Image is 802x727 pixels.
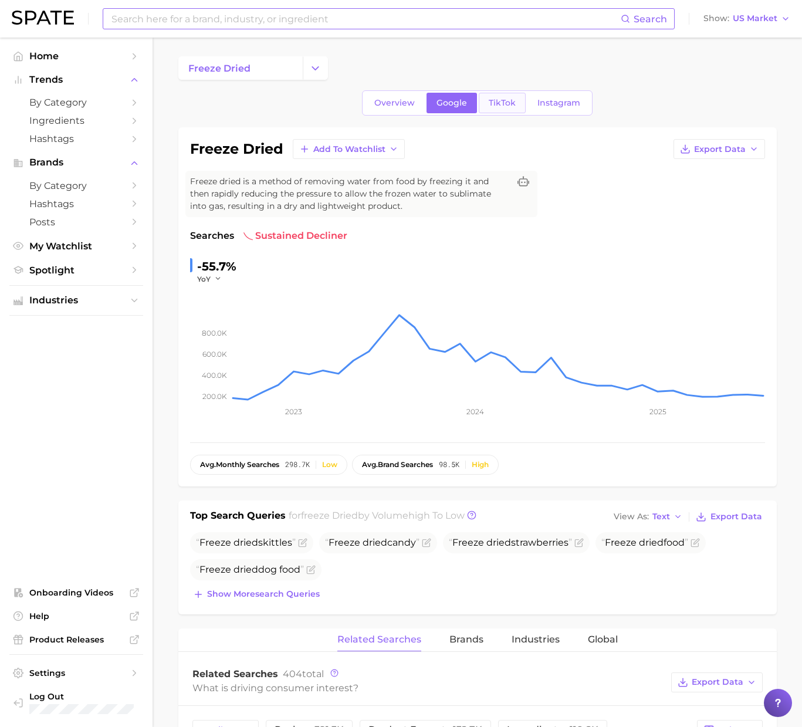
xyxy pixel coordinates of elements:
[196,537,296,548] span: skittles
[190,509,286,525] h1: Top Search Queries
[188,63,251,74] span: freeze dried
[472,461,489,469] div: High
[29,611,123,621] span: Help
[574,538,584,547] button: Flag as miscategorized or irrelevant
[537,98,580,108] span: Instagram
[639,537,664,548] span: dried
[614,513,649,520] span: View As
[29,198,123,209] span: Hashtags
[202,350,227,359] tspan: 600.0k
[234,537,258,548] span: dried
[283,668,302,679] span: 404
[234,564,258,575] span: dried
[202,329,227,337] tspan: 800.0k
[9,71,143,89] button: Trends
[29,217,123,228] span: Posts
[192,668,278,679] span: Related Searches
[449,537,572,548] span: strawberries
[449,634,483,645] span: Brands
[190,229,234,243] span: Searches
[29,241,123,252] span: My Watchlist
[374,98,415,108] span: Overview
[9,631,143,648] a: Product Releases
[363,537,387,548] span: dried
[29,634,123,645] span: Product Releases
[12,11,74,25] img: SPATE
[362,460,378,469] abbr: average
[9,93,143,111] a: by Category
[293,139,405,159] button: Add to Watchlist
[29,50,123,62] span: Home
[9,292,143,309] button: Industries
[196,564,304,575] span: dog food
[9,111,143,130] a: Ingredients
[207,589,320,599] span: Show more search queries
[285,407,302,416] tspan: 2023
[298,538,307,547] button: Flag as miscategorized or irrelevant
[190,586,323,603] button: Show moresearch queries
[202,371,227,380] tspan: 400.0k
[694,144,746,154] span: Export Data
[352,455,499,475] button: avg.brand searches98.5kHigh
[674,139,765,159] button: Export Data
[200,461,279,469] span: monthly searches
[9,261,143,279] a: Spotlight
[692,677,743,687] span: Export Data
[601,537,688,548] span: food
[29,180,123,191] span: by Category
[9,607,143,625] a: Help
[289,509,465,525] h2: for by Volume
[199,564,231,575] span: Freeze
[693,509,764,525] button: Export Data
[422,538,431,547] button: Flag as miscategorized or irrelevant
[466,407,484,416] tspan: 2024
[29,97,123,108] span: by Category
[439,461,459,469] span: 98.5k
[452,537,484,548] span: Freeze
[306,565,316,574] button: Flag as miscategorized or irrelevant
[427,93,477,113] a: Google
[285,461,310,469] span: 298.7k
[243,231,253,241] img: sustained decliner
[178,56,303,80] a: freeze dried
[29,265,123,276] span: Spotlight
[29,157,123,168] span: Brands
[9,130,143,148] a: Hashtags
[303,56,328,80] button: Change Category
[649,407,666,416] tspan: 2025
[110,9,621,29] input: Search here for a brand, industry, or ingredient
[527,93,590,113] a: Instagram
[313,144,385,154] span: Add to Watchlist
[337,634,421,645] span: Related Searches
[710,512,762,522] span: Export Data
[322,461,337,469] div: Low
[190,142,283,156] h1: freeze dried
[301,510,358,521] span: freeze dried
[29,691,134,702] span: Log Out
[611,509,686,525] button: View AsText
[652,513,670,520] span: Text
[29,295,123,306] span: Industries
[29,587,123,598] span: Onboarding Videos
[9,584,143,601] a: Onboarding Videos
[202,392,227,401] tspan: 200.0k
[192,680,665,696] div: What is driving consumer interest?
[197,274,222,284] button: YoY
[199,537,231,548] span: Freeze
[9,237,143,255] a: My Watchlist
[512,634,560,645] span: Industries
[486,537,511,548] span: dried
[364,93,425,113] a: Overview
[29,115,123,126] span: Ingredients
[9,195,143,213] a: Hashtags
[29,75,123,85] span: Trends
[9,688,143,718] a: Log out. Currently logged in with e-mail yumi.toki@spate.nyc.
[29,668,123,678] span: Settings
[588,634,618,645] span: Global
[671,672,763,692] button: Export Data
[605,537,637,548] span: Freeze
[701,11,793,26] button: ShowUS Market
[9,664,143,682] a: Settings
[436,98,467,108] span: Google
[9,213,143,231] a: Posts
